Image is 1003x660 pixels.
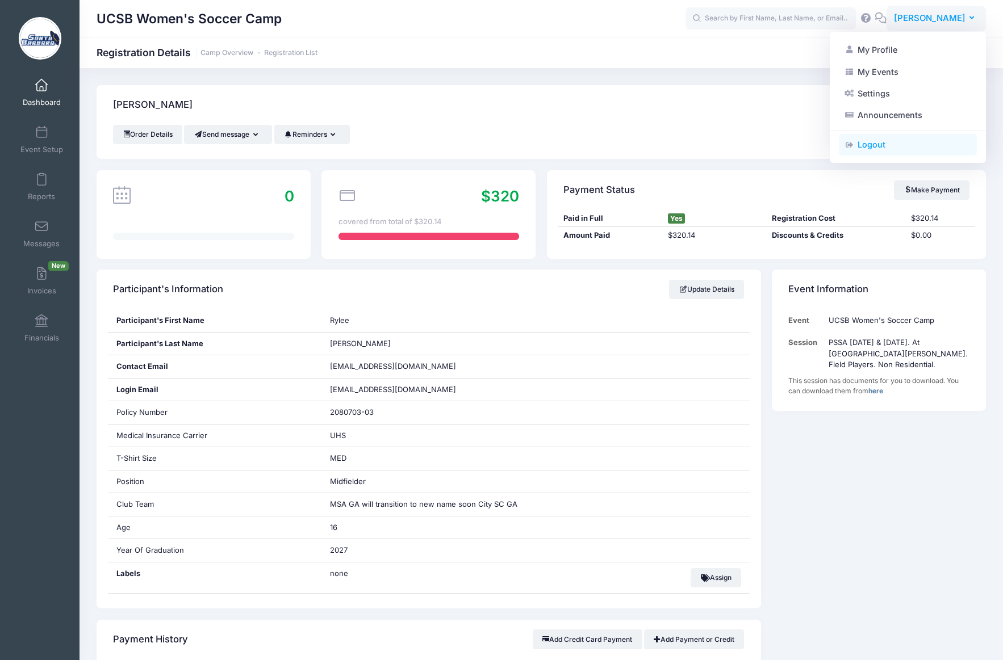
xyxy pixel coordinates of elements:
span: UHS [330,431,346,440]
td: Session [788,331,823,376]
span: none [330,568,472,579]
input: Search by First Name, Last Name, or Email... [686,7,856,30]
a: InvoicesNew [15,261,69,301]
span: 16 [330,523,337,532]
button: Reminders [274,125,350,144]
a: Announcements [839,104,977,126]
div: Participant's First Name [108,309,322,332]
div: Paid in Full [558,213,662,224]
div: Discounts & Credits [766,230,905,241]
span: Messages [23,239,60,249]
span: 0 [285,187,294,205]
span: Midfielder [330,477,366,486]
img: UCSB Women's Soccer Camp [19,17,61,60]
button: Add Credit Card Payment [533,629,642,649]
span: 2080703-03 [330,407,374,417]
span: [PERSON_NAME] [894,12,966,24]
span: $320 [481,187,519,205]
a: Camp Overview [200,49,253,57]
span: Financials [24,333,59,343]
a: Add Payment or Credit [644,629,745,649]
a: Order Details [113,125,182,144]
h4: Event Information [788,274,868,306]
div: Amount Paid [558,230,662,241]
div: $320.14 [662,230,767,241]
td: Event [788,309,823,331]
div: Policy Number [108,401,322,424]
span: Rylee [330,316,349,325]
td: PSSA [DATE] & [DATE]. At [GEOGRAPHIC_DATA][PERSON_NAME]. Field Players. Non Residential. [823,331,969,376]
div: Year Of Graduation [108,539,322,562]
div: Registration Cost [766,213,905,224]
div: Login Email [108,379,322,401]
span: Dashboard [23,98,61,107]
h1: Registration Details [97,47,317,58]
div: covered from total of $320.14 [338,216,519,228]
h4: [PERSON_NAME] [113,89,193,121]
span: [EMAIL_ADDRESS][DOMAIN_NAME] [330,361,456,371]
div: This session has documents for you to download. You can download them from [788,376,969,396]
h1: UCSB Women's Soccer Camp [97,6,282,32]
td: UCSB Women's Soccer Camp [823,309,969,331]
button: Send message [184,125,272,144]
a: Update Details [669,280,745,299]
span: Yes [668,213,685,224]
a: My Events [839,61,977,82]
span: Event Setup [20,145,63,154]
a: My Profile [839,39,977,61]
a: Logout [839,134,977,155]
a: Event Setup [15,120,69,159]
span: MED [330,453,346,463]
h4: Participant's Information [113,274,223,306]
a: Messages [15,214,69,254]
span: [PERSON_NAME] [330,339,391,348]
div: Position [108,470,322,493]
a: Financials [15,308,69,348]
div: $0.00 [905,230,975,241]
a: Registration List [264,49,317,57]
h4: Payment History [113,623,188,655]
div: Contact Email [108,355,322,378]
button: [PERSON_NAME] [887,6,986,32]
span: [EMAIL_ADDRESS][DOMAIN_NAME] [330,384,472,396]
button: Assign [691,568,741,587]
span: New [48,261,69,271]
div: Participant's Last Name [108,333,322,355]
a: Settings [839,83,977,104]
span: Invoices [27,286,56,296]
a: Dashboard [15,73,69,112]
a: Reports [15,167,69,207]
div: $320.14 [905,213,975,224]
div: T-Shirt Size [108,447,322,470]
div: Medical Insurance Carrier [108,424,322,447]
div: Club Team [108,493,322,516]
div: Labels [108,562,322,593]
span: 2027 [330,545,348,554]
a: Make Payment [894,180,969,200]
h4: Payment Status [563,174,635,206]
a: here [868,386,883,395]
span: Reports [28,192,55,201]
span: MSA GA will transition to new name soon City SC GA [330,499,517,508]
div: Age [108,516,322,539]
